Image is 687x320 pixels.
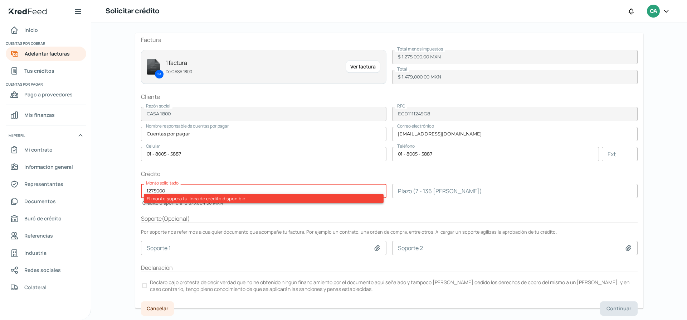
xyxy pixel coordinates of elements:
a: Redes sociales [6,263,86,277]
span: Continuar [606,306,631,311]
h1: Solicitar crédito [106,6,160,16]
span: Cancelar [147,306,168,311]
p: Declaro bajo protesta de decir verdad que no he obtenido ningún financiamiento por el documento a... [150,279,637,292]
a: Mis finanzas [6,108,86,122]
span: Mi perfil [9,132,25,139]
div: Factura [141,36,638,44]
span: Información general [24,162,73,171]
img: invoice-icon [147,59,160,75]
span: Inicio [24,25,38,34]
span: Mis finanzas [24,110,55,119]
p: 1 factura [166,58,340,68]
span: Documentos [24,197,56,206]
span: RFC [397,103,405,109]
a: Buró de crédito [6,211,86,226]
div: Por soporte nos referimos a cualquier documento que acompañe tu factura. Por ejemplo un contrato,... [141,229,638,235]
span: Redes sociales [24,266,61,274]
a: Información general [6,160,86,174]
span: Buró de crédito [24,214,62,223]
span: Cuentas por cobrar [6,40,85,47]
span: Referencias [24,231,53,240]
span: Nombre responsable de cuentas por pagar [146,123,229,129]
button: Continuar [600,301,638,316]
span: Monto solicitado [146,180,179,186]
span: Teléfono [397,143,415,149]
span: Total menos impuestos [397,46,443,52]
span: Correo electrónico [397,123,434,129]
span: Industria [24,248,47,257]
div: Cliente [141,93,638,101]
div: Declaración [141,264,638,272]
span: Celular [146,143,160,149]
div: Ver factura [346,60,380,73]
a: Inicio [6,23,86,37]
a: Mi contrato [6,143,86,157]
span: Cuentas por pagar [6,81,85,87]
span: Pago a proveedores [24,90,73,99]
span: Adelantar facturas [25,49,70,58]
span: Mi contrato [24,145,53,154]
a: Adelantar facturas [6,47,86,61]
a: Pago a proveedores [6,87,86,102]
p: De CASA 1800 [166,68,340,75]
div: Soporte [141,215,638,223]
span: Representantes [24,180,63,188]
a: Referencias [6,229,86,243]
span: CA [650,7,657,16]
a: Documentos [6,194,86,209]
div: Crédito disponible: $ 875,064.50 MXN [141,198,223,206]
span: Razón social [146,103,170,109]
a: Industria [6,246,86,260]
span: Colateral [24,283,47,292]
span: ( Opcional ) [162,215,190,223]
a: Colateral [6,280,86,295]
a: Tus créditos [6,64,86,78]
div: El monto supera tu línea de crédito disponible [144,194,384,203]
div: Crédito [141,170,638,178]
span: Tus créditos [24,66,54,75]
a: Representantes [6,177,86,191]
span: Total [397,66,407,72]
p: CA [157,71,161,77]
button: Cancelar [141,301,174,316]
